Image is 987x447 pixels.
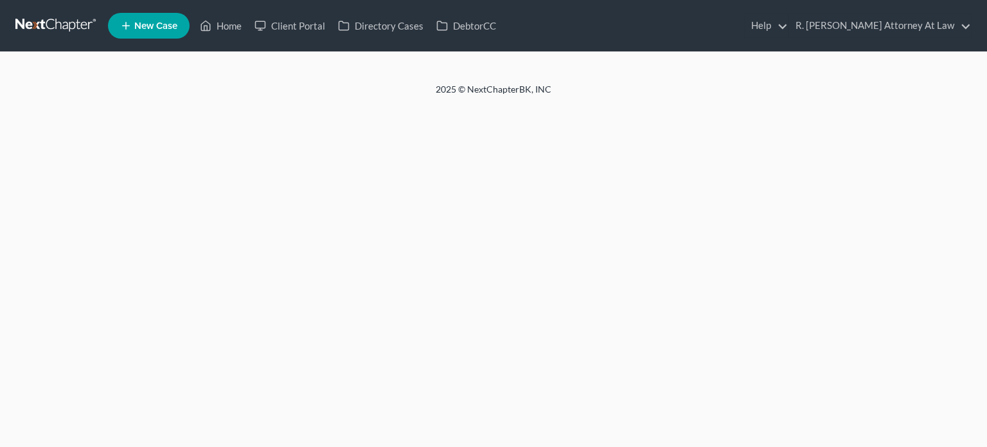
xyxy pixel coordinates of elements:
a: Home [193,14,248,37]
new-legal-case-button: New Case [108,13,190,39]
a: R. [PERSON_NAME] Attorney At Law [789,14,971,37]
a: Help [745,14,788,37]
a: Client Portal [248,14,332,37]
a: Directory Cases [332,14,430,37]
a: DebtorCC [430,14,502,37]
div: 2025 © NextChapterBK, INC [127,83,860,106]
